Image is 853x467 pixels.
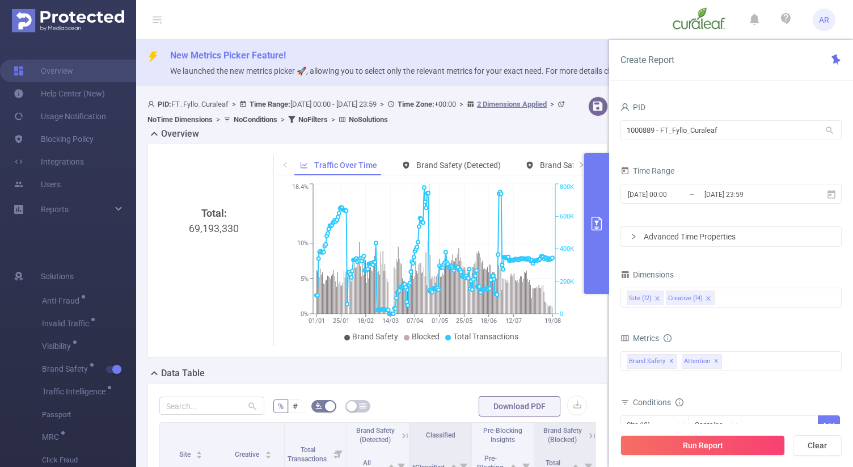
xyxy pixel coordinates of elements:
b: Time Range: [250,100,290,108]
h2: Data Table [161,367,205,380]
i: icon: caret-down [265,454,271,457]
span: Classified [426,431,455,439]
tspan: 800K [560,184,574,191]
span: > [229,100,239,108]
i: icon: caret-up [510,462,517,466]
span: Site [179,451,192,458]
b: No Filters [298,115,328,124]
i: icon: caret-up [573,462,579,466]
span: Traffic Intelligence [42,388,109,396]
div: Site (l2) [627,416,658,435]
span: Solutions [41,265,74,288]
span: Traffic Over Time [314,161,377,170]
b: No Time Dimensions [147,115,213,124]
i: icon: info-circle [675,398,683,406]
a: Usage Notification [14,105,106,128]
i: icon: right [630,233,637,240]
button: Clear [793,435,842,456]
a: Blocking Policy [14,128,94,150]
span: Pre-Blocking Insights [483,427,522,444]
span: > [377,100,387,108]
tspan: 200K [560,278,574,285]
i: icon: caret-up [196,449,202,453]
b: Time Zone: [398,100,434,108]
span: Blocked [412,332,440,341]
i: icon: down [730,422,737,430]
i: icon: caret-up [450,462,457,466]
span: Dimensions [620,270,674,279]
b: Total: [201,207,227,219]
i: icon: right [578,161,585,168]
i: icon: info-circle [664,334,672,342]
div: Sort [265,449,272,456]
div: 69,193,330 [164,205,264,396]
li: Creative (l4) [666,291,715,305]
div: Contains [695,416,730,435]
tspan: 18/02 [357,317,374,325]
tspan: 01/01 [308,317,324,325]
span: New Metrics Picker Feature! [170,50,286,61]
div: icon: rightAdvanced Time Properties [621,227,841,246]
tspan: 14/03 [382,317,398,325]
button: Run Report [620,435,785,456]
input: Start date [627,187,719,202]
tspan: 07/04 [407,317,423,325]
span: > [277,115,288,124]
div: Sort [196,449,202,456]
span: Metrics [620,334,659,343]
span: Anti-Fraud [42,297,83,305]
span: AR [819,9,829,31]
i: icon: caret-down [196,454,202,457]
tspan: 5% [301,275,309,283]
tspan: 0 [560,310,563,318]
li: Site (l2) [627,291,664,305]
span: Create Report [620,54,674,65]
span: Brand Safety [42,365,92,373]
tspan: 10% [297,240,309,247]
span: # [293,402,298,411]
span: MRC [42,433,63,441]
span: Brand Safety [627,354,677,369]
tspan: 19/08 [544,317,560,325]
tspan: 12/07 [505,317,521,325]
i: icon: user [620,103,630,112]
span: Brand Safety (Detected) [356,427,395,444]
div: Creative (l4) [668,291,703,306]
tspan: 18/06 [480,317,497,325]
span: PID [620,103,645,112]
span: We launched the new metrics picker 🚀, allowing you to select only the relevant metrics for your e... [170,66,655,75]
span: Reports [41,205,69,214]
span: % [278,402,284,411]
a: Users [14,173,61,196]
a: Reports [41,198,69,221]
span: Brand Safety [352,332,398,341]
span: > [213,115,223,124]
b: PID: [158,100,171,108]
i: icon: table [360,402,366,409]
tspan: 600K [560,213,574,220]
button: Add [818,415,840,435]
i: icon: down [678,422,685,430]
img: Protected Media [12,9,124,32]
a: Integrations [14,150,84,173]
tspan: 0% [301,310,309,318]
span: Brand Safety (Blocked) [543,427,582,444]
i: icon: caret-up [388,462,394,466]
span: Brand Safety (Detected) [416,161,501,170]
input: Search... [159,397,264,415]
span: Total Transactions [288,446,328,463]
i: icon: line-chart [300,161,308,169]
i: icon: thunderbolt [147,51,159,62]
span: Invalid Traffic [42,319,93,327]
span: FT_Fyllo_Curaleaf [DATE] 00:00 - [DATE] 23:59 +00:00 [147,100,568,124]
a: Overview [14,60,73,82]
tspan: 01/05 [431,317,447,325]
span: ✕ [714,355,719,368]
a: Help Center (New) [14,82,105,105]
span: Attention [682,354,722,369]
span: Conditions [633,398,683,407]
button: Download PDF [479,396,560,416]
span: Passport [42,403,136,426]
tspan: 400K [560,246,574,253]
span: Total Transactions [453,332,518,341]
